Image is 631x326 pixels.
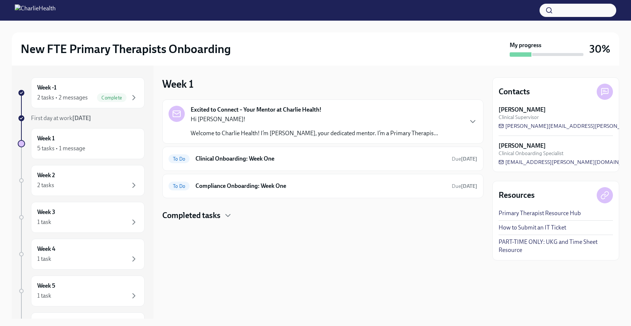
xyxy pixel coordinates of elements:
[37,218,51,226] div: 1 task
[499,238,613,254] a: PART-TIME ONLY: UKG and Time Sheet Resource
[191,129,438,137] p: Welcome to Charlie Health! I’m [PERSON_NAME], your dedicated mentor. I’m a Primary Therapis...
[37,84,56,92] h6: Week -1
[15,4,56,16] img: CharlieHealth
[499,114,539,121] span: Clinical Supervisor
[169,156,190,162] span: To Do
[452,183,477,190] span: September 14th, 2025 10:00
[37,255,51,263] div: 1 task
[37,282,55,290] h6: Week 5
[37,94,88,102] div: 2 tasks • 2 messages
[37,134,55,143] h6: Week 1
[162,77,194,91] h3: Week 1
[18,77,145,108] a: Week -12 tasks • 2 messagesComplete
[37,292,51,300] div: 1 task
[18,239,145,270] a: Week 41 task
[18,114,145,122] a: First day at work[DATE]
[31,115,91,122] span: First day at work
[589,42,610,56] h3: 30%
[499,142,546,150] strong: [PERSON_NAME]
[162,210,221,221] h4: Completed tasks
[195,182,446,190] h6: Compliance Onboarding: Week One
[191,106,322,114] strong: Excited to Connect – Your Mentor at Charlie Health!
[37,144,85,153] div: 5 tasks • 1 message
[461,183,477,189] strong: [DATE]
[499,224,566,232] a: How to Submit an IT Ticket
[21,42,231,56] h2: New FTE Primary Therapists Onboarding
[510,41,541,49] strong: My progress
[169,183,190,189] span: To Do
[37,181,54,189] div: 2 tasks
[18,128,145,159] a: Week 15 tasks • 1 message
[452,155,477,162] span: September 14th, 2025 10:00
[18,165,145,196] a: Week 22 tasks
[499,209,581,217] a: Primary Therapist Resource Hub
[169,153,477,165] a: To DoClinical Onboarding: Week OneDue[DATE]
[461,156,477,162] strong: [DATE]
[169,180,477,192] a: To DoCompliance Onboarding: Week OneDue[DATE]
[37,245,55,253] h6: Week 4
[191,115,438,123] p: Hi [PERSON_NAME]!
[195,155,446,163] h6: Clinical Onboarding: Week One
[72,115,91,122] strong: [DATE]
[37,208,55,216] h6: Week 3
[499,106,546,114] strong: [PERSON_NAME]
[452,183,477,189] span: Due
[37,171,55,179] h6: Week 2
[162,210,483,221] div: Completed tasks
[452,156,477,162] span: Due
[499,150,564,157] span: Clinical Onboarding Specialist
[18,202,145,233] a: Week 31 task
[97,95,126,101] span: Complete
[18,276,145,306] a: Week 51 task
[499,86,530,97] h4: Contacts
[499,190,535,201] h4: Resources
